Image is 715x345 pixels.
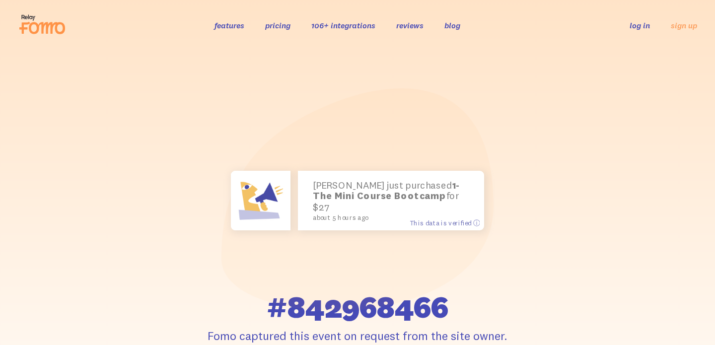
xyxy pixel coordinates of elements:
[444,20,460,30] a: blog
[410,218,480,227] span: This data is verified ⓘ
[267,291,448,322] span: #842968466
[630,20,650,30] a: log in
[671,20,697,31] a: sign up
[265,20,290,30] a: pricing
[396,20,424,30] a: reviews
[313,214,465,221] small: about 5 hours ago
[311,20,375,30] a: 106+ integrations
[214,20,244,30] a: features
[231,171,290,230] img: shoutout.jpg
[313,179,460,202] strong: 1-The Mini Course Bootcamp
[313,180,469,222] p: [PERSON_NAME] just purchased for $27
